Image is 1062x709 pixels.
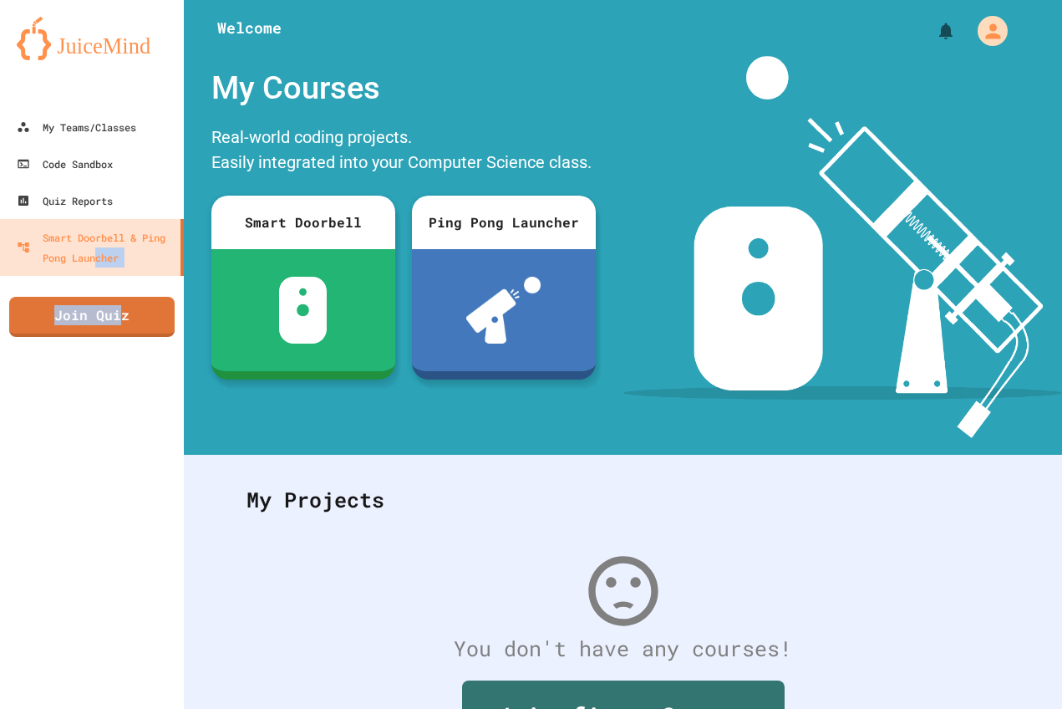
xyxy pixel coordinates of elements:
[279,277,327,344] img: sdb-white.svg
[17,117,136,137] div: My Teams/Classes
[412,196,596,249] div: Ping Pong Launcher
[230,633,1016,665] div: You don't have any courses!
[203,56,604,120] div: My Courses
[960,12,1012,50] div: My Account
[17,17,167,60] img: logo-orange.svg
[17,191,113,211] div: Quiz Reports
[17,227,174,268] div: Smart Doorbell & Ping Pong Launcher
[466,277,541,344] img: ppl-with-ball.png
[230,467,1016,533] div: My Projects
[211,196,395,249] div: Smart Doorbell
[905,17,960,45] div: My Notifications
[9,297,175,337] a: Join Quiz
[17,154,113,174] div: Code Sandbox
[203,120,604,183] div: Real-world coding projects. Easily integrated into your Computer Science class.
